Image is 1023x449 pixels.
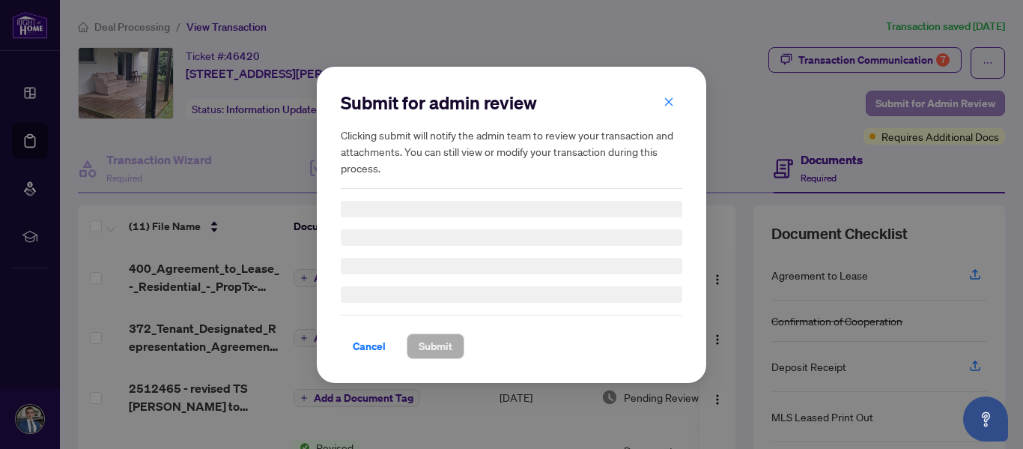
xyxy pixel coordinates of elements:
[341,334,398,359] button: Cancel
[963,397,1008,442] button: Open asap
[664,96,674,106] span: close
[341,91,682,115] h2: Submit for admin review
[341,127,682,176] h5: Clicking submit will notify the admin team to review your transaction and attachments. You can st...
[407,334,464,359] button: Submit
[353,334,386,358] span: Cancel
